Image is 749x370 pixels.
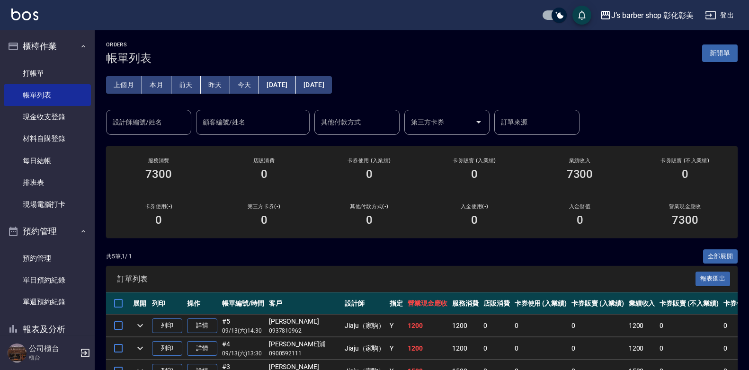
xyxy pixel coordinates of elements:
img: Person [8,344,27,362]
td: #4 [220,337,267,360]
td: 0 [657,337,721,360]
td: 1200 [626,337,658,360]
button: 上個月 [106,76,142,94]
button: [DATE] [296,76,332,94]
td: 1200 [450,337,481,360]
h5: 公司櫃台 [29,344,77,353]
button: 預約管理 [4,219,91,244]
h3: 0 [577,213,583,227]
button: expand row [133,341,147,355]
button: Open [471,115,486,130]
button: 新開單 [702,44,738,62]
p: 櫃台 [29,353,77,362]
h2: 卡券販賣 (不入業績) [644,158,726,164]
td: 0 [481,337,512,360]
button: 登出 [701,7,738,24]
td: #5 [220,315,267,337]
td: 0 [512,337,570,360]
a: 現場電腦打卡 [4,194,91,215]
h3: 7300 [567,167,593,181]
h3: 0 [471,213,478,227]
td: 1200 [450,315,481,337]
a: 每日結帳 [4,150,91,172]
h2: 業績收入 [538,158,621,164]
img: Logo [11,9,38,20]
p: 共 5 筆, 1 / 1 [106,252,132,261]
div: [PERSON_NAME]浦 [269,339,340,349]
a: 詳情 [187,341,217,356]
button: 昨天 [201,76,230,94]
a: 單日預約紀錄 [4,269,91,291]
td: 0 [569,337,626,360]
th: 帳單編號/時間 [220,292,267,315]
td: 1200 [626,315,658,337]
p: 09/13 (六) 13:30 [222,349,264,358]
span: 訂單列表 [117,274,695,284]
h3: 0 [366,213,373,227]
a: 帳單列表 [4,84,91,106]
h2: 入金使用(-) [433,203,516,210]
button: J’s barber shop 彰化彰美 [596,6,697,25]
h3: 0 [261,213,267,227]
th: 服務消費 [450,292,481,315]
td: 0 [569,315,626,337]
button: expand row [133,318,147,333]
h3: 0 [366,167,373,181]
h2: 卡券使用 (入業績) [328,158,410,164]
td: Y [387,315,405,337]
button: 列印 [152,318,182,333]
p: 0937810962 [269,326,340,335]
h3: 服務消費 [117,158,200,164]
th: 操作 [185,292,220,315]
button: 前天 [171,76,201,94]
th: 營業現金應收 [405,292,450,315]
th: 列印 [150,292,185,315]
a: 現金收支登錄 [4,106,91,128]
a: 新開單 [702,48,738,57]
h3: 7300 [672,213,698,227]
h2: 店販消費 [223,158,305,164]
h2: 卡券使用(-) [117,203,200,210]
div: J’s barber shop 彰化彰美 [611,9,694,21]
a: 單週預約紀錄 [4,291,91,313]
th: 卡券販賣 (入業績) [569,292,626,315]
a: 預約管理 [4,247,91,269]
td: 1200 [405,315,450,337]
h2: 營業現金應收 [644,203,726,210]
h2: 其他付款方式(-) [328,203,410,210]
h3: 7300 [145,167,172,181]
p: 09/13 (六) 14:30 [222,326,264,335]
button: 報表匯出 [695,272,731,286]
button: 報表及分析 [4,317,91,342]
div: [PERSON_NAME] [269,317,340,326]
h3: 0 [155,213,162,227]
button: [DATE] [259,76,295,94]
a: 打帳單 [4,62,91,84]
h2: 入金儲值 [538,203,621,210]
a: 詳情 [187,318,217,333]
td: 0 [481,315,512,337]
h2: 卡券販賣 (入業績) [433,158,516,164]
p: 0900592111 [269,349,340,358]
h3: 帳單列表 [106,52,152,65]
td: Jiaju（家駒） [342,337,388,360]
th: 指定 [387,292,405,315]
h3: 0 [682,167,688,181]
h2: ORDERS [106,42,152,48]
td: 0 [657,315,721,337]
h3: 0 [261,167,267,181]
td: 1200 [405,337,450,360]
td: Y [387,337,405,360]
th: 展開 [131,292,150,315]
button: 全部展開 [703,249,738,264]
th: 客戶 [267,292,342,315]
a: 報表匯出 [695,274,731,283]
a: 材料自購登錄 [4,128,91,150]
td: 0 [512,315,570,337]
td: Jiaju（家駒） [342,315,388,337]
button: 櫃檯作業 [4,34,91,59]
th: 設計師 [342,292,388,315]
button: save [572,6,591,25]
th: 卡券販賣 (不入業績) [657,292,721,315]
th: 業績收入 [626,292,658,315]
